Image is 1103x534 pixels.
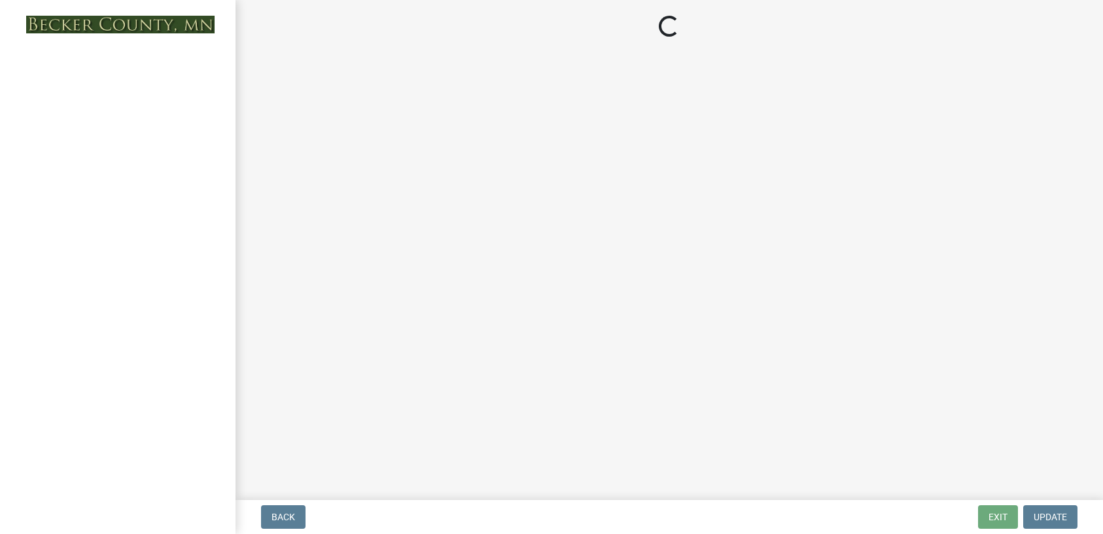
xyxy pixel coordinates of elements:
img: Becker County, Minnesota [26,16,215,33]
span: Update [1034,512,1067,522]
button: Exit [978,505,1018,529]
span: Back [271,512,295,522]
button: Back [261,505,306,529]
button: Update [1023,505,1077,529]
